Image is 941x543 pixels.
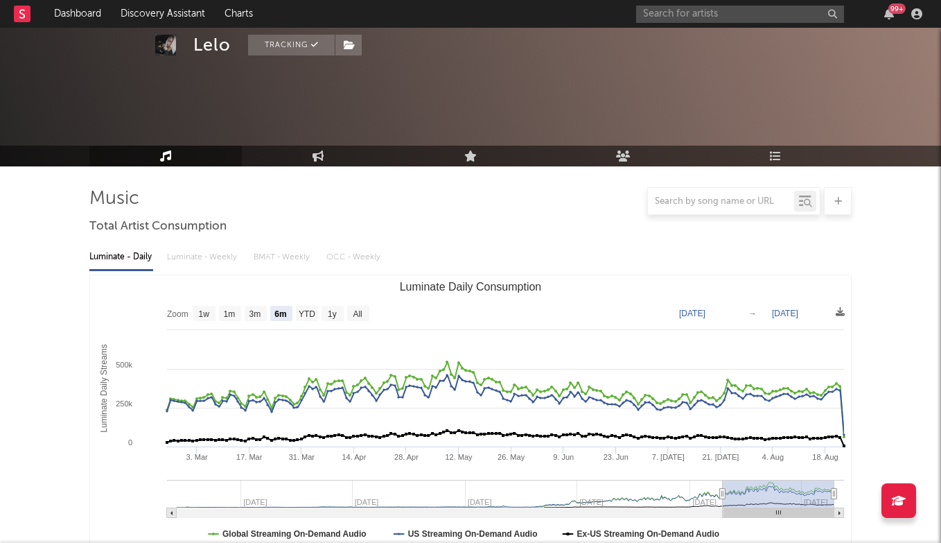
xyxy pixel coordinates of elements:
button: Tracking [248,35,335,55]
text: 26. May [498,453,525,461]
text: 31. Mar [289,453,315,461]
text: 12. May [445,453,473,461]
div: Luminate - Daily [89,245,153,269]
text: 7. [DATE] [652,453,685,461]
text: Luminate Daily Streams [99,344,109,432]
text: [DATE] [772,309,798,318]
text: 1y [328,309,337,319]
text: 250k [116,399,132,408]
text: Global Streaming On-Demand Audio [222,529,367,539]
text: 0 [128,438,132,447]
text: 21. [DATE] [702,453,739,461]
text: 1m [224,309,236,319]
text: Zoom [167,309,188,319]
button: 99+ [884,8,894,19]
text: Luminate Daily Consumption [400,281,542,293]
text: 14. Apr [342,453,366,461]
text: All [353,309,362,319]
text: US Streaming On-Demand Audio [408,529,538,539]
input: Search by song name or URL [648,196,794,207]
text: 28. Apr [394,453,419,461]
text: 500k [116,361,132,369]
text: 3. Mar [186,453,209,461]
div: Lelo [193,35,231,55]
text: 3m [249,309,261,319]
div: 99 + [888,3,906,14]
text: Ex-US Streaming On-Demand Audio [577,529,720,539]
text: 1w [199,309,210,319]
text: [DATE] [679,309,705,318]
text: 9. Jun [553,453,574,461]
text: 4. Aug [762,453,784,461]
text: 17. Mar [236,453,263,461]
text: 23. Jun [604,453,628,461]
text: 6m [274,309,286,319]
text: → [748,309,757,318]
input: Search for artists [636,6,844,23]
text: YTD [299,309,315,319]
span: Total Artist Consumption [89,218,227,235]
text: 18. Aug [812,453,838,461]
